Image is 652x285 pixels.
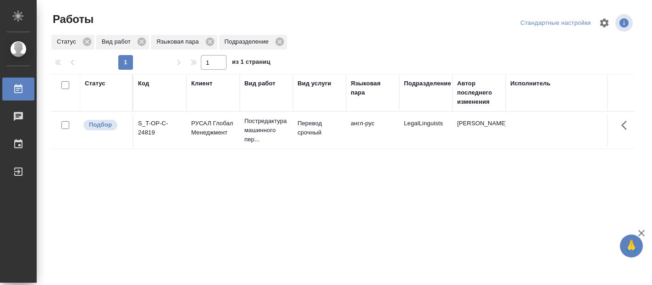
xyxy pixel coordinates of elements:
p: Перевод срочный [298,119,342,137]
p: Вид работ [102,37,134,46]
p: Языковая пара [156,37,202,46]
p: Статус [57,37,79,46]
td: англ-рус [346,114,399,146]
span: Посмотреть информацию [615,14,635,32]
div: S_T-OP-C-24819 [138,119,182,137]
div: Языковая пара [351,79,395,97]
div: Исполнитель [510,79,551,88]
div: Автор последнего изменения [457,79,501,106]
button: 🙏 [620,235,643,257]
button: Здесь прячутся важные кнопки [616,114,638,136]
div: Статус [51,35,94,50]
p: РУСАЛ Глобал Менеджмент [191,119,235,137]
p: Постредактура машинного пер... [244,117,288,144]
td: LegalLinguists [399,114,453,146]
span: Работы [50,12,94,27]
span: из 1 страниц [232,56,271,70]
div: Код [138,79,149,88]
div: Языковая пара [151,35,217,50]
span: Настроить таблицу [593,12,615,34]
div: Вид работ [244,79,276,88]
p: Подразделение [225,37,272,46]
div: Клиент [191,79,212,88]
span: 🙏 [624,236,639,256]
div: Статус [85,79,105,88]
p: Подбор [89,120,112,129]
div: Подразделение [219,35,287,50]
div: Вид работ [96,35,149,50]
div: split button [518,16,593,30]
div: Можно подбирать исполнителей [83,119,128,131]
div: Вид услуги [298,79,332,88]
td: [PERSON_NAME] [453,114,506,146]
div: Подразделение [404,79,451,88]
